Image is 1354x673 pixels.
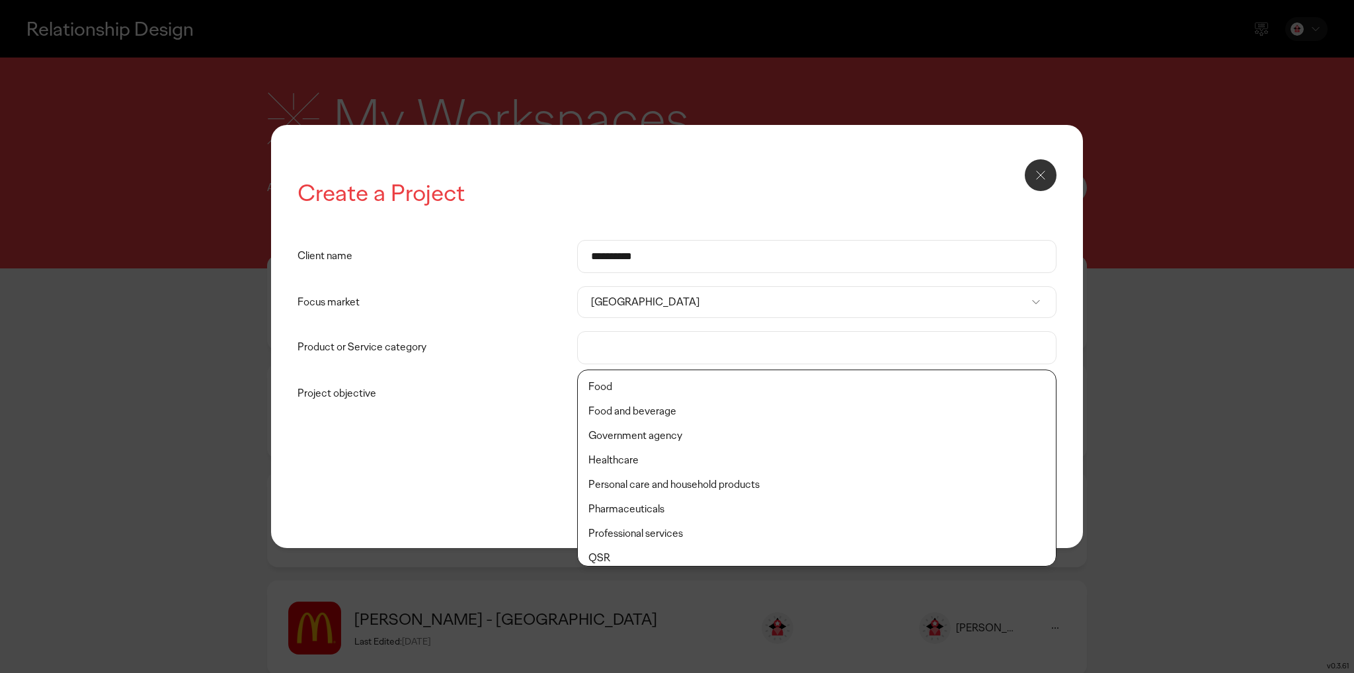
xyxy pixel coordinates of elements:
[591,296,1030,309] p: [GEOGRAPHIC_DATA]
[578,375,1056,399] li: Food
[578,473,1056,497] li: Personal care and household products
[298,286,577,318] label: Focus market
[578,399,1056,424] li: Food and beverage
[298,240,577,272] label: Client name
[578,448,1056,473] li: Healthcare
[298,377,577,409] label: Project objective
[578,546,1056,571] li: QSR
[578,522,1056,546] li: Professional services
[578,497,1056,522] li: Pharmaceuticals
[298,331,577,363] label: Product or Service category
[578,424,1056,448] li: Government agency
[298,178,1057,209] h2: Create a Project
